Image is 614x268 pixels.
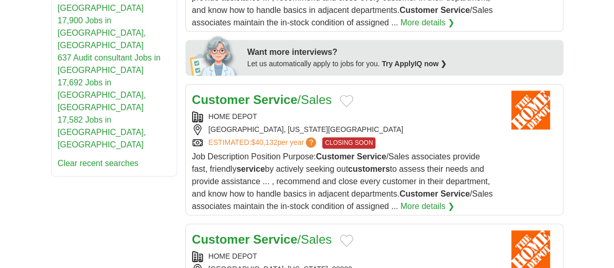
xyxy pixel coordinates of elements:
[192,232,332,246] a: Customer Service/Sales
[192,124,497,135] div: [GEOGRAPHIC_DATA], [US_STATE][GEOGRAPHIC_DATA]
[247,46,557,58] div: Want more interviews?
[400,17,454,29] a: More details ❯
[209,137,319,148] a: ESTIMATED:$40,132per year?
[440,189,470,198] strong: Service
[400,189,438,198] strong: Customer
[322,137,375,148] span: CLOSING SOON
[440,6,470,14] strong: Service
[58,78,146,112] a: 17,692 Jobs in [GEOGRAPHIC_DATA], [GEOGRAPHIC_DATA]
[192,93,332,107] a: Customer Service/Sales
[58,53,161,75] a: 637 Audit consultant Jobs in [GEOGRAPHIC_DATA]
[253,232,297,246] strong: Service
[251,138,277,146] span: $40,132
[316,152,355,161] strong: Customer
[192,152,493,211] span: Job Description Position Purpose: /Sales associates provide fast, friendly by actively seeking ou...
[306,137,316,147] span: ?
[58,159,139,168] a: Clear recent searches
[209,112,257,121] a: HOME DEPOT
[505,91,557,129] img: Home Depot logo
[58,16,146,50] a: 17,900 Jobs in [GEOGRAPHIC_DATA], [GEOGRAPHIC_DATA]
[247,58,557,69] div: Let us automatically apply to jobs for you.
[400,6,438,14] strong: Customer
[340,95,353,107] button: Add to favorite jobs
[340,234,353,247] button: Add to favorite jobs
[382,59,447,68] a: Try ApplyIQ now ❯
[348,165,390,173] strong: customers
[209,252,257,260] a: HOME DEPOT
[253,93,297,107] strong: Service
[357,152,386,161] strong: Service
[192,232,250,246] strong: Customer
[192,93,250,107] strong: Customer
[58,115,146,149] a: 17,582 Jobs in [GEOGRAPHIC_DATA], [GEOGRAPHIC_DATA]
[190,34,240,76] img: apply-iq-scientist.png
[237,165,265,173] strong: service
[400,200,454,213] a: More details ❯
